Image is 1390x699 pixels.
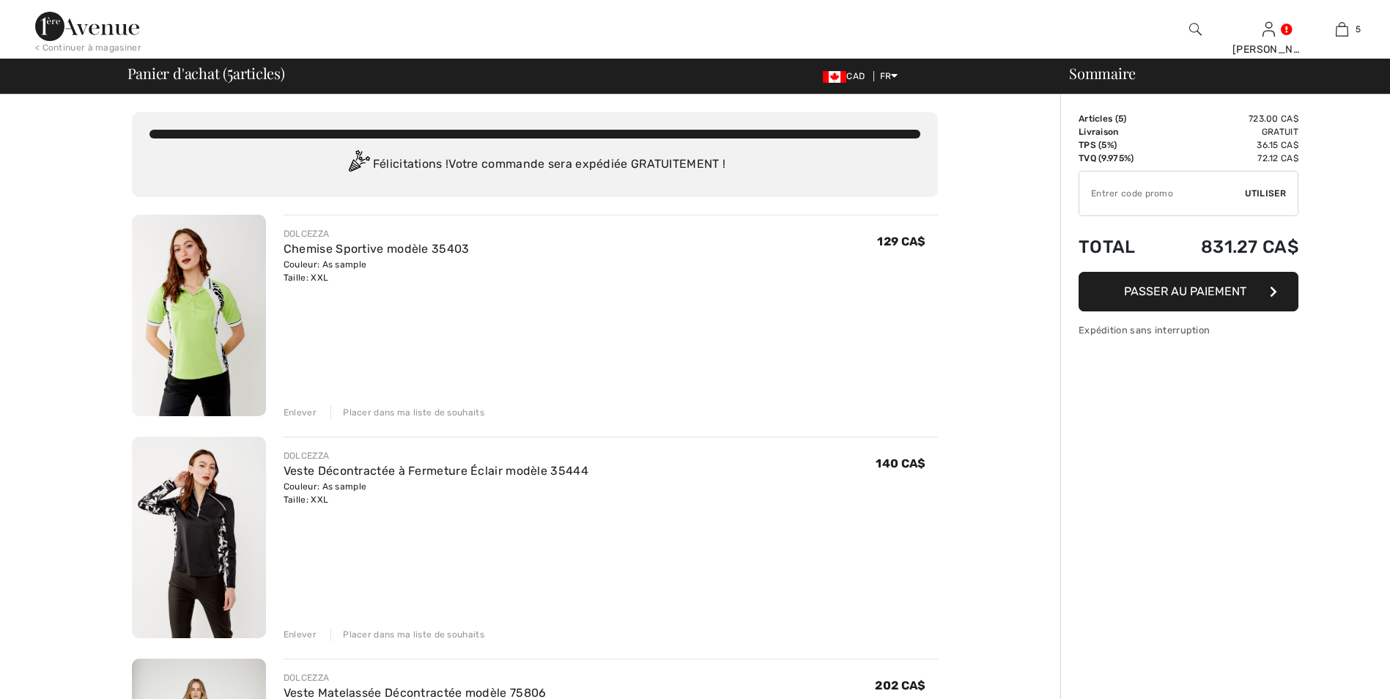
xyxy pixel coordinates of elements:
div: Enlever [284,406,317,419]
span: 5 [227,62,233,81]
td: TPS (5%) [1079,138,1159,152]
div: < Continuer à magasiner [35,41,141,54]
span: Passer au paiement [1124,284,1246,298]
span: Utiliser [1245,187,1286,200]
span: 5 [1356,23,1361,36]
a: Chemise Sportive modèle 35403 [284,242,470,256]
td: 72.12 CA$ [1159,152,1298,165]
span: 129 CA$ [877,234,925,248]
div: DOLCEZZA [284,449,588,462]
a: Se connecter [1263,22,1275,36]
img: Mon panier [1336,21,1348,38]
img: Congratulation2.svg [344,150,373,180]
div: Placer dans ma liste de souhaits [330,628,484,641]
img: Mes infos [1263,21,1275,38]
img: Chemise Sportive modèle 35403 [132,215,266,416]
img: Veste Décontractée à Fermeture Éclair modèle 35444 [132,437,266,638]
td: Livraison [1079,125,1159,138]
td: Articles ( ) [1079,112,1159,125]
button: Passer au paiement [1079,272,1298,311]
img: Canadian Dollar [823,71,846,83]
input: Code promo [1079,171,1245,215]
td: 831.27 CA$ [1159,222,1298,272]
span: CAD [823,71,870,81]
td: 36.15 CA$ [1159,138,1298,152]
div: DOLCEZZA [284,227,470,240]
div: Couleur: As sample Taille: XXL [284,258,470,284]
img: recherche [1189,21,1202,38]
a: Veste Décontractée à Fermeture Éclair modèle 35444 [284,464,588,478]
span: 5 [1118,114,1123,124]
img: 1ère Avenue [35,12,139,41]
div: Enlever [284,628,317,641]
span: FR [880,71,898,81]
td: Total [1079,222,1159,272]
div: Félicitations ! Votre commande sera expédiée GRATUITEMENT ! [149,150,920,180]
td: TVQ (9.975%) [1079,152,1159,165]
a: 5 [1306,21,1378,38]
td: 723.00 CA$ [1159,112,1298,125]
div: [PERSON_NAME] [1232,42,1304,57]
span: 202 CA$ [875,678,925,692]
div: Couleur: As sample Taille: XXL [284,480,588,506]
span: Panier d'achat ( articles) [127,66,285,81]
span: 140 CA$ [876,456,925,470]
div: Sommaire [1051,66,1381,81]
div: Placer dans ma liste de souhaits [330,406,484,419]
div: Expédition sans interruption [1079,323,1298,337]
td: Gratuit [1159,125,1298,138]
div: DOLCEZZA [284,671,547,684]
